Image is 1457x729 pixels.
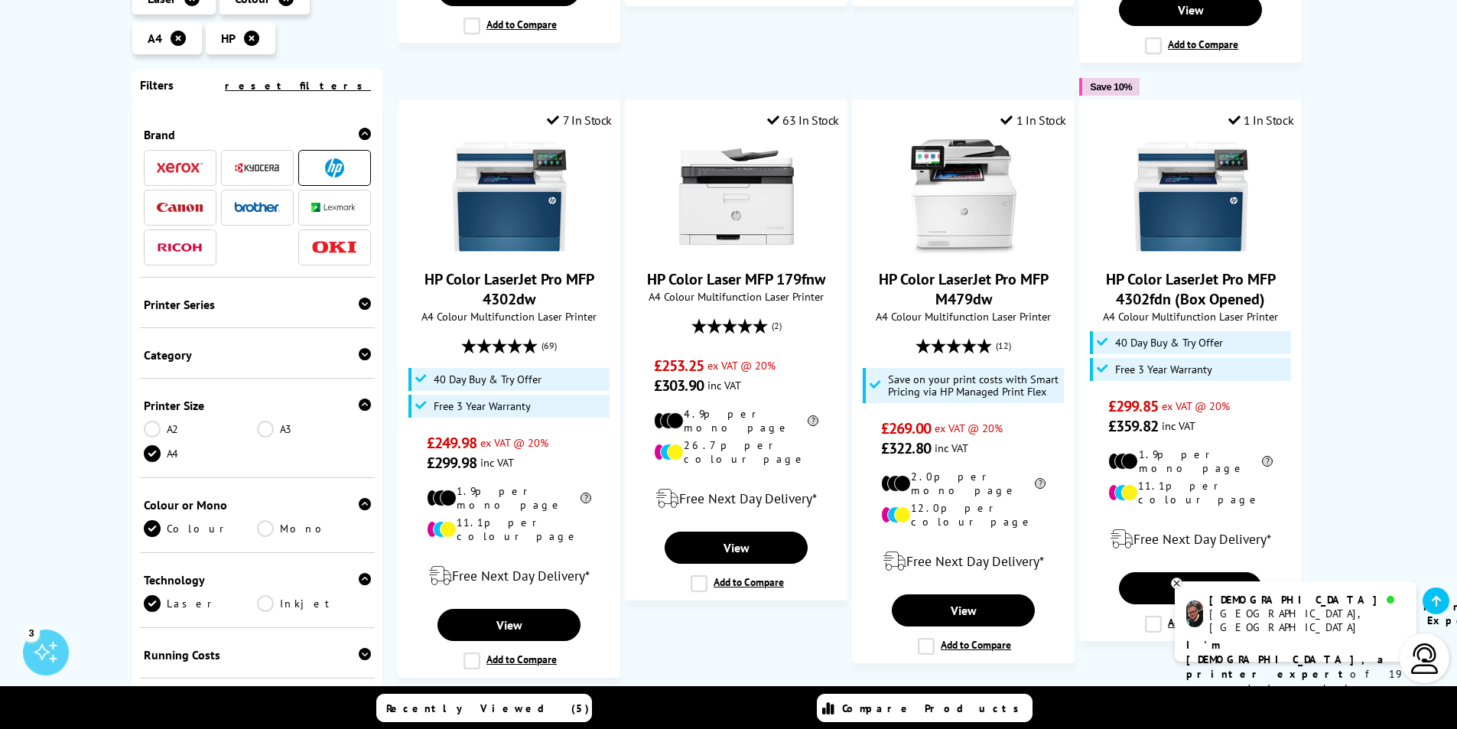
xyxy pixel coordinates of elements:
img: user-headset-light.svg [1410,643,1440,674]
a: Brother [234,198,280,217]
a: HP Color LaserJet Pro MFP M479dw [879,269,1049,309]
span: A4 Colour Multifunction Laser Printer [406,309,612,324]
div: modal_delivery [860,540,1066,583]
b: I'm [DEMOGRAPHIC_DATA], a printer expert [1186,638,1388,681]
a: Lexmark [311,198,357,217]
span: £299.85 [1108,396,1158,416]
span: ex VAT @ 20% [480,435,548,450]
a: OKI [311,238,357,257]
a: HP Color LaserJet Pro MFP M479dw [906,242,1021,257]
div: Brand [144,127,372,142]
span: ex VAT @ 20% [935,421,1003,435]
li: 2.0p per mono page [881,470,1046,497]
span: Recently Viewed (5) [386,701,590,715]
span: (12) [996,331,1011,360]
a: Canon [157,198,203,217]
span: Save on your print costs with Smart Pricing via HP Managed Print Flex [888,373,1061,398]
a: reset filters [225,79,371,93]
label: Add to Compare [918,638,1011,655]
span: inc VAT [707,378,741,392]
a: Inkjet [257,595,371,612]
li: 1.9p per mono page [427,484,591,512]
label: Add to Compare [463,653,557,669]
li: 4.9p per mono page [654,407,818,434]
div: modal_delivery [633,477,839,520]
span: (2) [772,311,782,340]
a: HP Color LaserJet Pro MFP 4302dw [452,242,567,257]
span: A4 Colour Multifunction Laser Printer [633,289,839,304]
a: HP Color Laser MFP 179fnw [679,242,794,257]
a: Colour [144,520,258,537]
a: Xerox [157,158,203,177]
img: HP Color Laser MFP 179fnw [679,139,794,254]
a: HP Color LaserJet Pro MFP 4302fdn (Box Opened) [1106,269,1276,309]
span: £359.82 [1108,416,1158,436]
label: Add to Compare [691,575,784,592]
li: 26.7p per colour page [654,438,818,466]
label: Add to Compare [463,18,557,34]
a: Kyocera [234,158,280,177]
a: Recently Viewed (5) [376,694,592,722]
a: A2 [144,421,258,438]
span: £299.98 [427,453,476,473]
img: Lexmark [311,203,357,212]
span: HP [221,31,236,46]
img: Kyocera [234,162,280,174]
span: inc VAT [1162,418,1195,433]
div: Printer Size [144,398,372,413]
span: A4 Colour Multifunction Laser Printer [1088,309,1293,324]
p: of 19 years! I can help you choose the right product [1186,638,1405,725]
a: HP Color Laser MFP 179fnw [647,269,825,289]
span: 40 Day Buy & Try Offer [434,373,541,386]
span: A4 Colour Multifunction Laser Printer [860,309,1066,324]
div: Category [144,347,372,363]
img: chris-livechat.png [1186,600,1203,627]
a: HP Color LaserJet Pro MFP 4302fdn (Box Opened) [1133,242,1248,257]
span: £303.90 [654,376,704,395]
span: £269.00 [881,418,931,438]
img: HP Color LaserJet Pro MFP 4302fdn (Box Opened) [1133,139,1248,254]
span: (69) [541,331,557,360]
span: inc VAT [935,441,968,455]
span: Filters [140,77,174,93]
img: Ricoh [157,243,203,252]
a: Compare Products [817,694,1033,722]
span: Free 3 Year Warranty [1115,363,1212,376]
li: 12.0p per colour page [881,501,1046,529]
div: 1 In Stock [1228,112,1294,128]
li: 11.1p per colour page [427,516,591,543]
a: View [1119,572,1261,604]
img: Canon [157,203,203,213]
img: OKI [311,241,357,254]
a: Ricoh [157,238,203,257]
div: Technology [144,572,372,587]
span: £253.25 [654,356,704,376]
span: A4 [148,31,162,46]
img: Brother [234,202,280,213]
div: Colour or Mono [144,497,372,513]
span: ex VAT @ 20% [1162,399,1230,413]
span: inc VAT [480,455,514,470]
span: Save 10% [1090,81,1132,93]
div: 3 [23,624,40,641]
label: Add to Compare [1145,616,1238,633]
li: 11.1p per colour page [1108,479,1273,506]
span: £249.98 [427,433,476,453]
a: Mono [257,520,371,537]
label: Add to Compare [1145,37,1238,54]
span: £322.80 [881,438,931,458]
span: Compare Products [842,701,1027,715]
img: Xerox [157,162,203,173]
div: [GEOGRAPHIC_DATA], [GEOGRAPHIC_DATA] [1209,607,1404,634]
div: 7 In Stock [547,112,612,128]
div: 63 In Stock [767,112,839,128]
span: Free 3 Year Warranty [434,400,531,412]
button: Save 10% [1079,78,1140,96]
a: HP Color LaserJet Pro MFP 4302dw [424,269,594,309]
div: Printer Series [144,297,372,312]
span: ex VAT @ 20% [707,358,776,373]
span: 40 Day Buy & Try Offer [1115,337,1223,349]
a: View [665,532,807,564]
div: 1 In Stock [1000,112,1066,128]
div: Running Costs [144,647,372,662]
